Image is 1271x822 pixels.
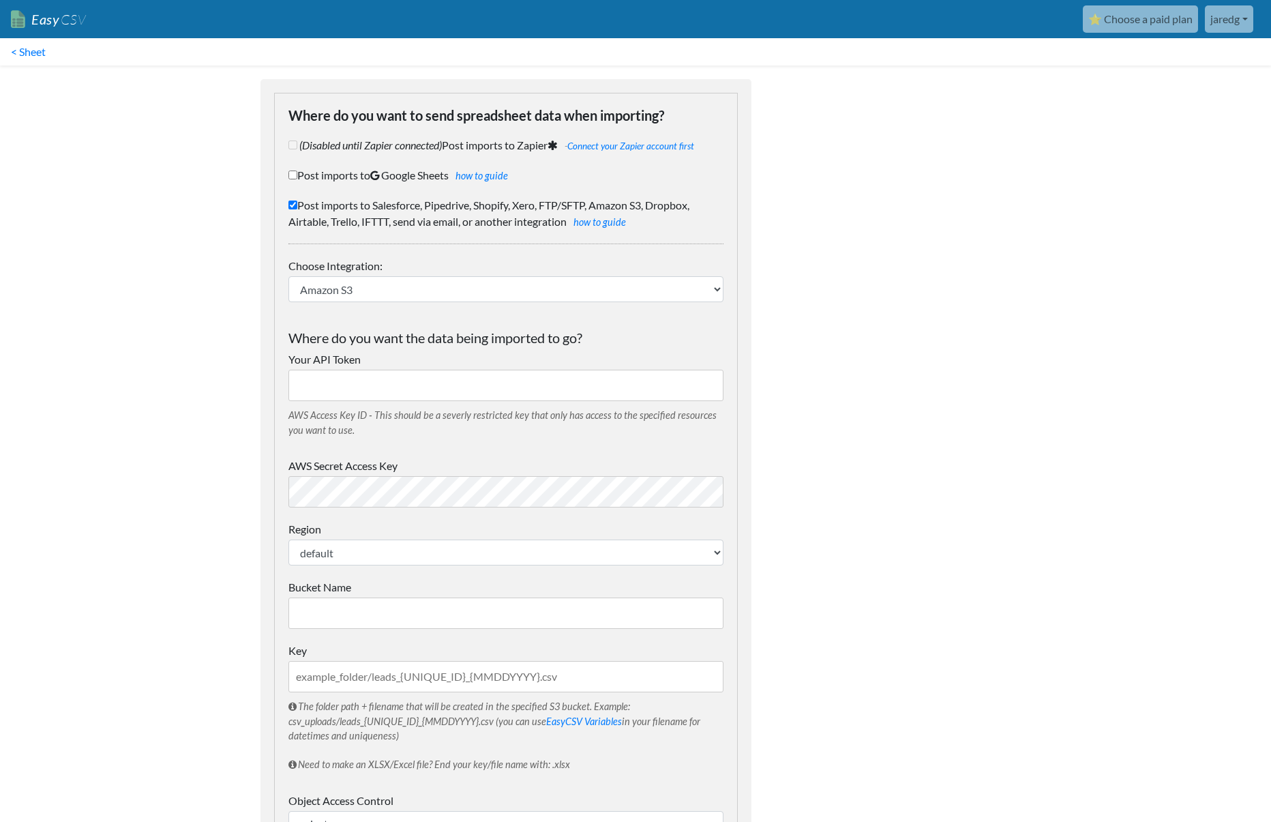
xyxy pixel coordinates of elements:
label: Key [288,643,723,659]
p: AWS Access Key ID - This should be a severly restricted key that only has access to the specified... [288,408,723,437]
p: Need to make an XLSX/Excel file? End your key/file name with: .xlsx [288,750,723,779]
label: Post imports to Zapier [288,137,723,153]
label: Region [288,521,723,538]
a: EasyCSV [11,5,86,33]
label: Bucket Name [288,579,723,596]
a: how to guide [455,170,508,181]
iframe: chat widget [1214,767,1257,808]
label: Object Access Control [288,793,723,809]
input: Post imports toGoogle Sheetshow to guide [288,171,297,179]
input: example_folder/leads_{UNIQUE_ID}_{MMDDYYYY}.csv [288,661,723,692]
label: Post imports to Google Sheets [288,167,723,184]
a: ⭐ Choose a paid plan [1083,5,1198,33]
h4: Where do you want to send spreadsheet data when importing? [288,107,723,123]
h5: Where do you want the data being imported to go? [288,329,723,346]
p: The folder path + filename that will be created in the specified S3 bucket. Example: csv_uploads/... [288,692,723,750]
a: jaredg [1205,5,1253,33]
i: (Disabled until Zapier connected) [299,138,442,151]
span: CSV [59,11,86,28]
span: - [561,141,694,151]
label: Post imports to Salesforce, Pipedrive, Shopify, Xero, FTP/SFTP, Amazon S3, Dropbox, Airtable, Tre... [288,197,723,230]
input: Post imports to Salesforce, Pipedrive, Shopify, Xero, FTP/SFTP, Amazon S3, Dropbox, Airtable, Tre... [288,201,297,209]
input: (Disabled until Zapier connected)Post imports to Zapier -Connect your Zapier account first [288,141,297,149]
label: Choose Integration: [288,258,723,274]
a: EasyCSV Variables [546,716,622,727]
a: how to guide [573,216,626,228]
label: Your API Token [288,351,723,368]
a: Connect your Zapier account first [567,141,694,151]
label: AWS Secret Access Key [288,458,723,474]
